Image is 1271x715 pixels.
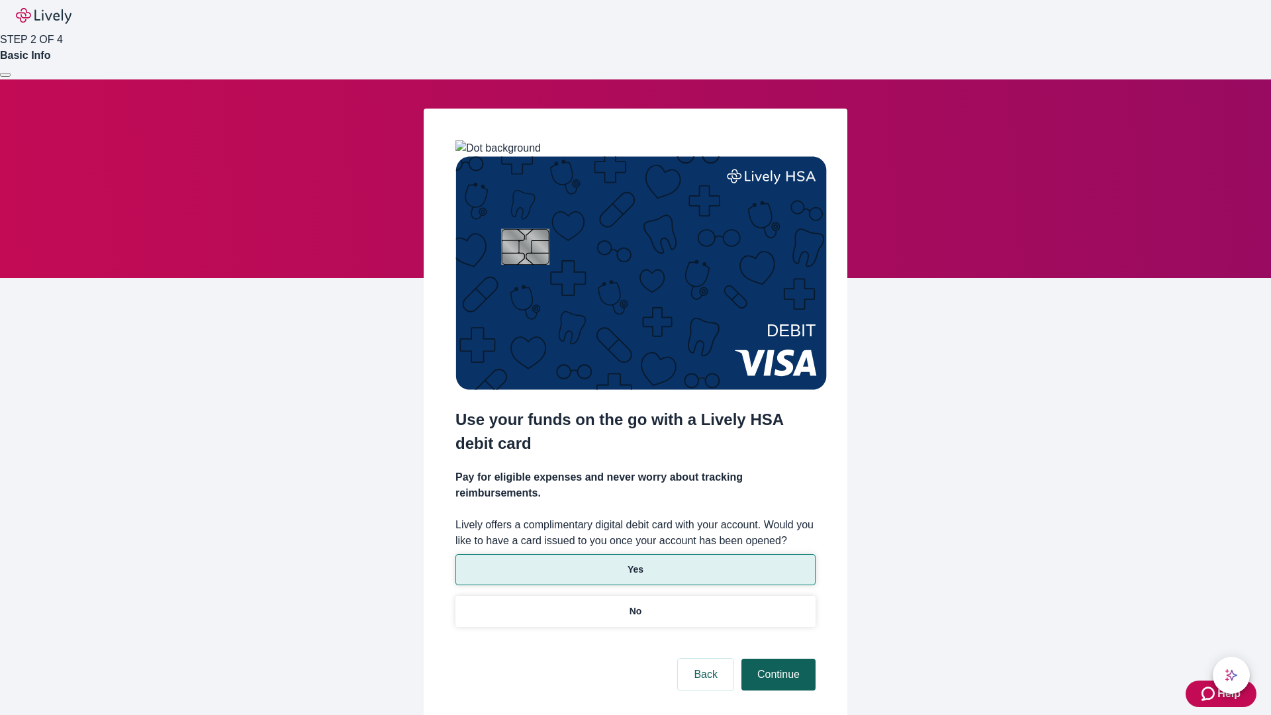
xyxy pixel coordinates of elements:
p: Yes [628,563,643,577]
svg: Zendesk support icon [1201,686,1217,702]
button: No [455,596,816,627]
img: Debit card [455,156,827,390]
span: Help [1217,686,1241,702]
button: chat [1213,657,1250,694]
label: Lively offers a complimentary digital debit card with your account. Would you like to have a card... [455,517,816,549]
button: Continue [741,659,816,691]
button: Yes [455,554,816,585]
button: Zendesk support iconHelp [1186,681,1256,707]
button: Back [678,659,733,691]
h4: Pay for eligible expenses and never worry about tracking reimbursements. [455,469,816,501]
svg: Lively AI Assistant [1225,669,1238,682]
p: No [630,604,642,618]
img: Lively [16,8,71,24]
img: Dot background [455,140,541,156]
h2: Use your funds on the go with a Lively HSA debit card [455,408,816,455]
